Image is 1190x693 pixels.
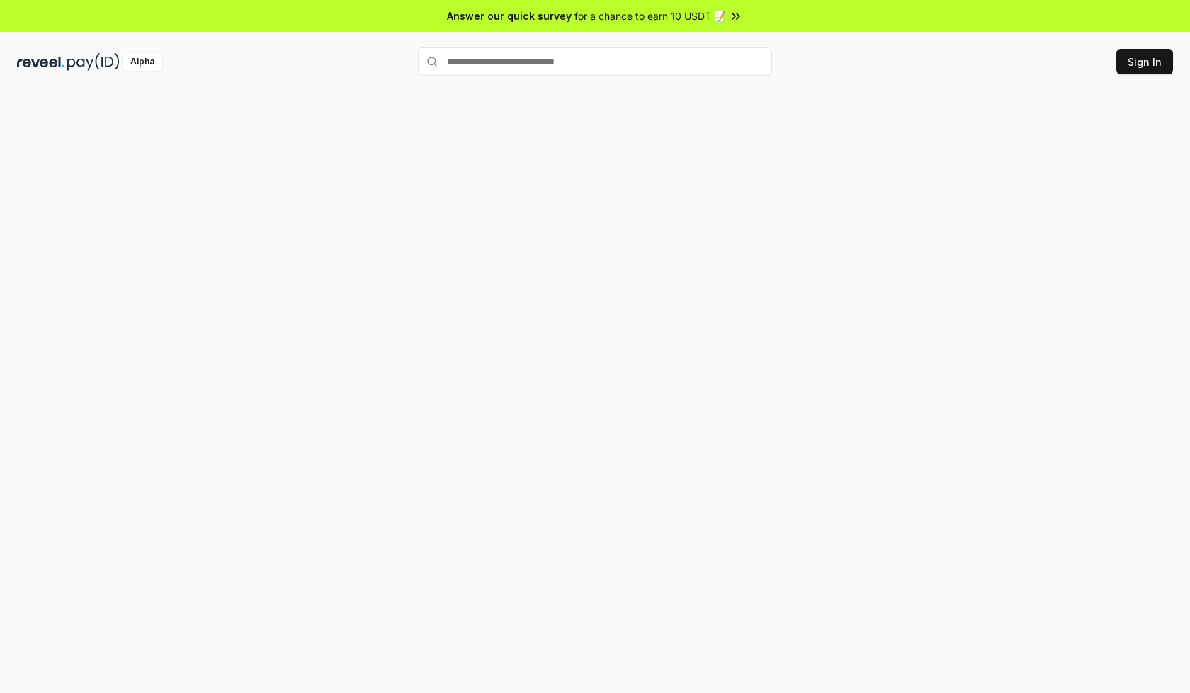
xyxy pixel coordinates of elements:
[1116,49,1173,74] button: Sign In
[17,53,64,71] img: reveel_dark
[447,8,572,23] span: Answer our quick survey
[123,53,162,71] div: Alpha
[67,53,120,71] img: pay_id
[574,8,726,23] span: for a chance to earn 10 USDT 📝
